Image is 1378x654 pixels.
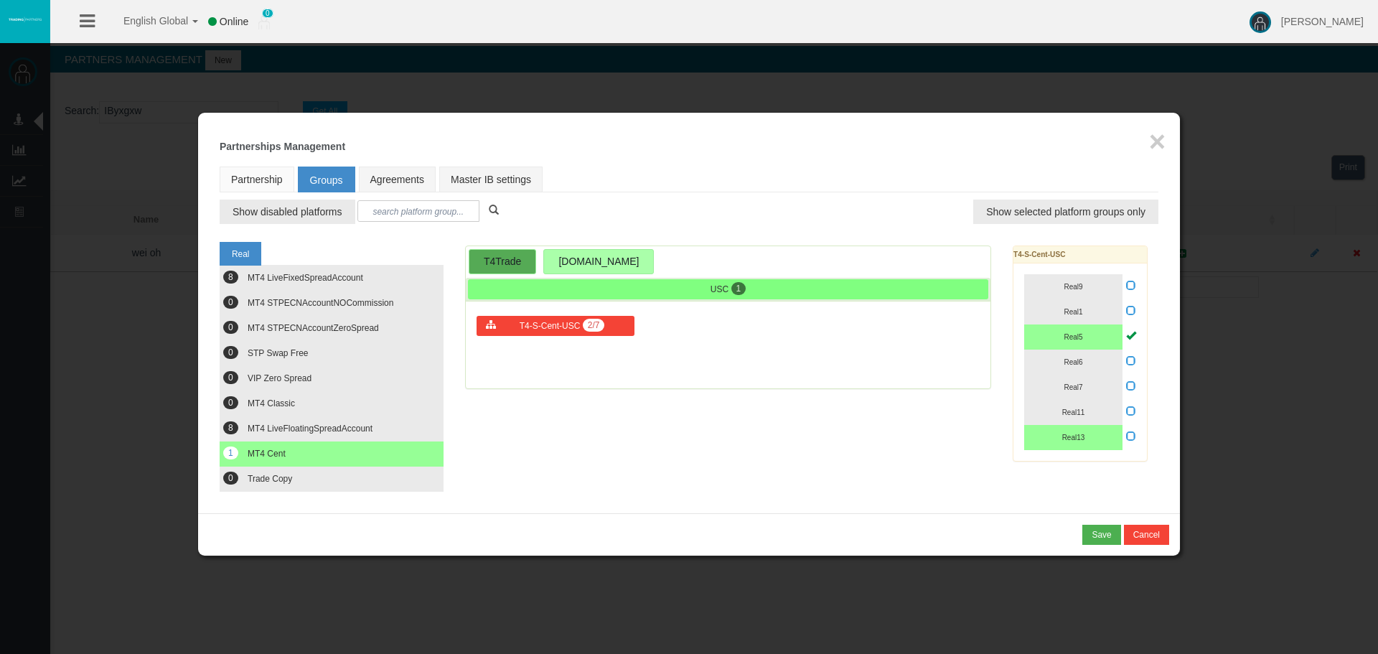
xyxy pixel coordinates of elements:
[258,15,270,29] img: user_small.png
[583,319,605,332] span: 2/7
[1013,251,1065,258] b: T4-S-Cent-USC
[1024,274,1122,299] button: Real9
[220,242,261,266] a: Real
[1064,333,1082,341] span: Real5
[248,449,286,459] span: MT4 Cent
[1062,408,1085,416] span: Real11
[1124,525,1169,545] button: Cancel
[1024,400,1122,425] button: Real11
[1082,525,1120,545] button: Save
[220,391,444,416] button: 0 MT4 Classic
[220,200,355,224] button: Show disabled platforms
[223,321,238,334] span: 0
[248,398,295,408] span: MT4 Classic
[1064,358,1082,366] span: Real6
[233,205,342,219] span: Show disabled platforms
[220,467,444,492] button: 0 Trade Copy
[711,284,728,294] span: USC
[220,167,294,192] a: Partnership
[220,316,444,341] button: 0 MT4 STPECNAccountZeroSpread
[1064,308,1082,316] span: Real1
[520,321,581,331] span: T4-S-Cent-USC
[220,291,444,316] button: 0 MT4 STPECNAccountNOCommission
[357,200,479,222] input: search platform group...
[223,421,238,434] span: 8
[223,472,238,485] span: 0
[248,323,379,333] span: MT4 STPECNAccountZeroSpread
[359,167,436,192] a: Agreements
[223,447,238,459] span: 1
[1024,324,1122,350] button: Real5
[248,298,393,308] span: MT4 STPECNAccountNOCommission
[1250,11,1271,33] img: user-image
[220,416,444,442] button: 8 MT4 LiveFloatingSpreadAccount
[248,348,308,358] span: STP Swap Free
[7,17,43,22] img: logo.svg
[223,396,238,409] span: 0
[1064,283,1082,291] span: Real9
[731,282,746,295] span: 1
[105,15,188,27] span: English Global
[223,271,238,284] span: 8
[543,249,654,274] div: [DOMAIN_NAME]
[1062,434,1085,442] span: Real13
[298,167,355,192] a: Groups
[986,205,1145,219] span: Show selected platform groups only
[973,200,1158,224] button: Show selected platform groups only
[1149,127,1166,156] button: ×
[1092,528,1111,541] div: Save
[1024,350,1122,375] button: Real6
[1024,375,1122,400] button: Real7
[248,474,292,484] span: Trade Copy
[223,346,238,359] span: 0
[220,341,444,366] button: 0 STP Swap Free
[469,249,536,274] div: T4Trade
[220,16,248,27] span: Online
[248,373,311,383] span: VIP Zero Spread
[1064,383,1082,391] span: Real7
[262,9,273,18] span: 0
[220,442,444,467] button: 1 MT4 Cent
[1024,425,1122,450] button: Real13
[248,273,363,283] span: MT4 LiveFixedSpreadAccount
[223,296,238,309] span: 0
[310,174,343,186] span: Groups
[1024,299,1122,324] button: Real1
[220,366,444,391] button: 0 VIP Zero Spread
[220,266,444,291] button: 8 MT4 LiveFixedSpreadAccount
[220,141,345,152] b: Partnerships Management
[223,371,238,384] span: 0
[1281,16,1364,27] span: [PERSON_NAME]
[248,424,372,434] span: MT4 LiveFloatingSpreadAccount
[439,167,543,192] a: Master IB settings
